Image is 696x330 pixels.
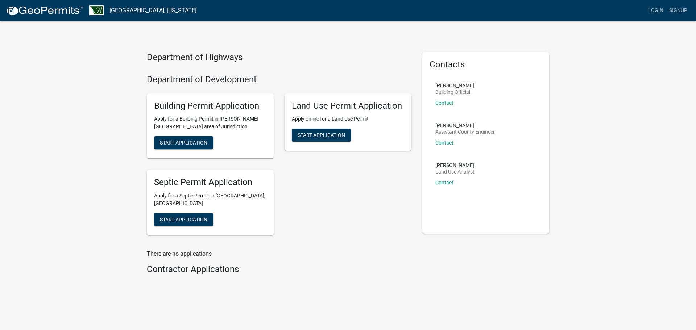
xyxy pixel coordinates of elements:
[430,59,542,70] h5: Contacts
[645,4,666,17] a: Login
[292,101,404,111] h5: Land Use Permit Application
[160,217,207,222] span: Start Application
[435,140,453,146] a: Contact
[292,115,404,123] p: Apply online for a Land Use Permit
[435,169,475,174] p: Land Use Analyst
[147,74,411,85] h4: Department of Development
[666,4,690,17] a: Signup
[435,163,475,168] p: [PERSON_NAME]
[292,129,351,142] button: Start Application
[154,101,266,111] h5: Building Permit Application
[89,5,104,15] img: Benton County, Minnesota
[154,177,266,188] h5: Septic Permit Application
[435,180,453,185] a: Contact
[109,4,196,17] a: [GEOGRAPHIC_DATA], [US_STATE]
[147,250,411,258] p: There are no applications
[154,213,213,226] button: Start Application
[154,136,213,149] button: Start Application
[435,129,495,134] p: Assistant County Engineer
[154,115,266,130] p: Apply for a Building Permit in [PERSON_NAME][GEOGRAPHIC_DATA] area of Jurisdiction
[160,140,207,146] span: Start Application
[435,100,453,106] a: Contact
[147,264,411,277] wm-workflow-list-section: Contractor Applications
[147,52,411,63] h4: Department of Highways
[154,192,266,207] p: Apply for a Septic Permit in [GEOGRAPHIC_DATA], [GEOGRAPHIC_DATA]
[435,89,474,95] p: Building Official
[298,132,345,138] span: Start Application
[435,123,495,128] p: [PERSON_NAME]
[435,83,474,88] p: [PERSON_NAME]
[147,264,411,275] h4: Contractor Applications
